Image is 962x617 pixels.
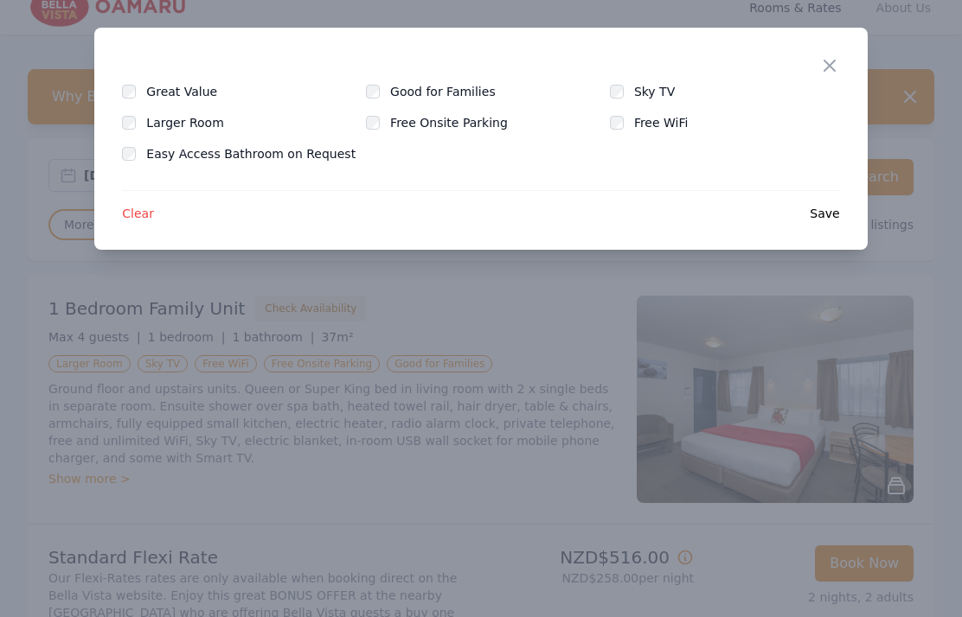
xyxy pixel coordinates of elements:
[390,114,529,131] label: Free Onsite Parking
[634,114,709,131] label: Free WiFi
[634,83,696,100] label: Sky TV
[146,145,376,162] label: Easy Access Bathroom on Request
[390,83,516,100] label: Good for Families
[122,205,154,222] span: Clear
[146,114,244,131] label: Larger Room
[146,83,238,100] label: Great Value
[810,205,839,222] span: Save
